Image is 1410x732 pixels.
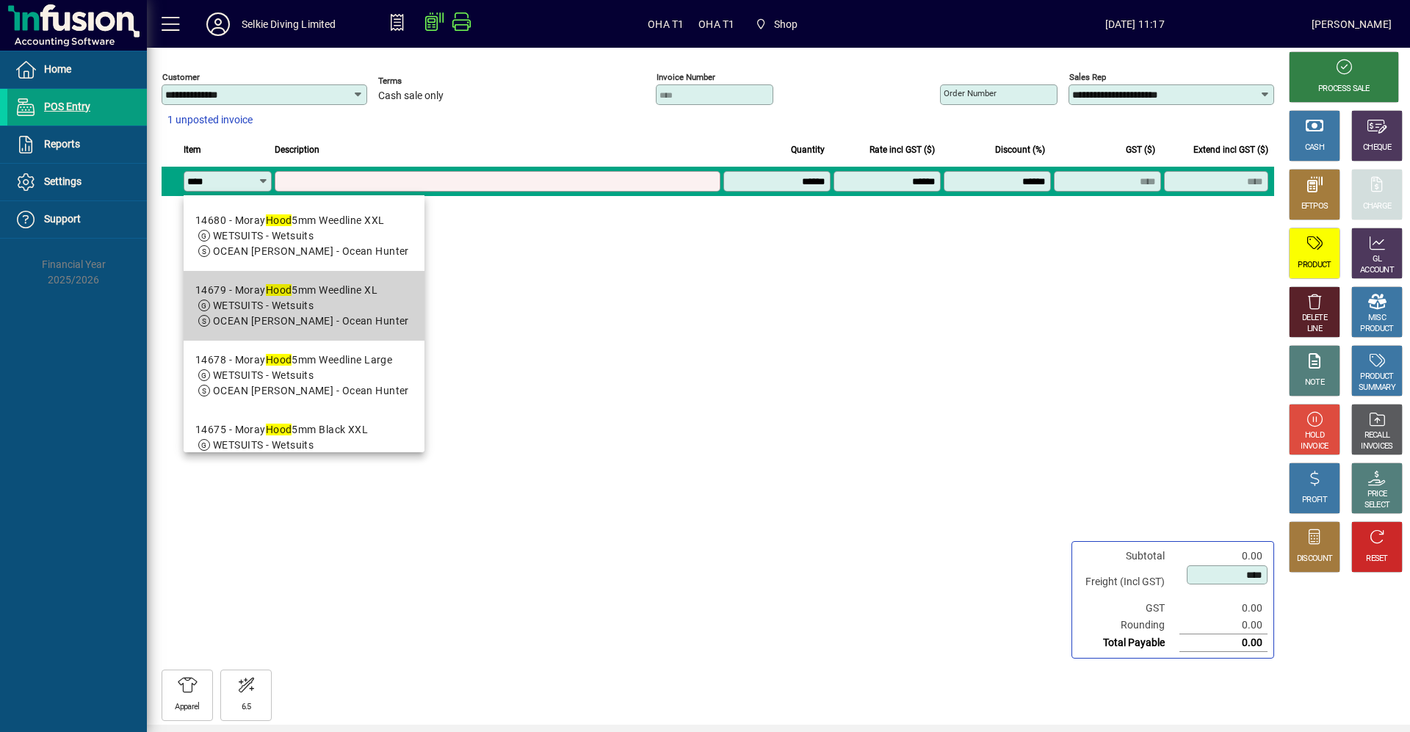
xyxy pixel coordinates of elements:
[44,213,81,225] span: Support
[1078,617,1179,634] td: Rounding
[184,271,424,341] mat-option: 14679 - Moray Hood 5mm Weedline XL
[774,12,798,36] span: Shop
[195,352,409,368] div: 14678 - Moray 5mm Weedline Large
[1360,324,1393,335] div: PRODUCT
[44,138,80,150] span: Reports
[184,410,424,480] mat-option: 14675 - Moray Hood 5mm Black XXL
[213,385,409,396] span: OCEAN [PERSON_NAME] - Ocean Hunter
[44,63,71,75] span: Home
[184,201,424,271] mat-option: 14680 - Moray Hood 5mm Weedline XXL
[44,175,82,187] span: Settings
[944,88,997,98] mat-label: Order number
[213,300,314,311] span: WETSUITS - Wetsuits
[195,11,242,37] button: Profile
[648,12,684,36] span: OHA T1
[1302,495,1327,506] div: PROFIT
[1364,430,1390,441] div: RECALL
[7,51,147,88] a: Home
[1179,600,1268,617] td: 0.00
[1359,383,1395,394] div: SUMMARY
[1069,72,1106,82] mat-label: Sales rep
[1307,324,1322,335] div: LINE
[213,439,314,451] span: WETSUITS - Wetsuits
[1297,554,1332,565] div: DISCOUNT
[1078,548,1179,565] td: Subtotal
[995,142,1045,158] span: Discount (%)
[1302,313,1327,324] div: DELETE
[1360,265,1394,276] div: ACCOUNT
[657,72,715,82] mat-label: Invoice number
[1301,441,1328,452] div: INVOICE
[195,422,409,438] div: 14675 - Moray 5mm Black XXL
[1298,260,1331,271] div: PRODUCT
[7,126,147,163] a: Reports
[7,164,147,200] a: Settings
[266,354,292,366] em: Hood
[242,12,336,36] div: Selkie Diving Limited
[184,341,424,410] mat-option: 14678 - Moray Hood 5mm Weedline Large
[162,72,200,82] mat-label: Customer
[195,213,409,228] div: 14680 - Moray 5mm Weedline XXL
[1193,142,1268,158] span: Extend incl GST ($)
[266,214,292,226] em: Hood
[1126,142,1155,158] span: GST ($)
[958,12,1312,36] span: [DATE] 11:17
[1078,565,1179,600] td: Freight (Incl GST)
[378,76,466,86] span: Terms
[213,315,409,327] span: OCEAN [PERSON_NAME] - Ocean Hunter
[275,142,319,158] span: Description
[1078,600,1179,617] td: GST
[1179,548,1268,565] td: 0.00
[378,90,444,102] span: Cash sale only
[749,11,803,37] span: Shop
[162,107,258,134] button: 1 unposted invoice
[791,142,825,158] span: Quantity
[1367,489,1387,500] div: PRICE
[1363,201,1392,212] div: CHARGE
[1078,634,1179,652] td: Total Payable
[213,369,314,381] span: WETSUITS - Wetsuits
[44,101,90,112] span: POS Entry
[184,142,201,158] span: Item
[213,230,314,242] span: WETSUITS - Wetsuits
[869,142,935,158] span: Rate incl GST ($)
[1179,617,1268,634] td: 0.00
[698,12,734,36] span: OHA T1
[1360,372,1393,383] div: PRODUCT
[242,702,251,713] div: 6.5
[175,702,199,713] div: Apparel
[1179,634,1268,652] td: 0.00
[1305,430,1324,441] div: HOLD
[195,283,409,298] div: 14679 - Moray 5mm Weedline XL
[7,201,147,238] a: Support
[1301,201,1328,212] div: EFTPOS
[1366,554,1388,565] div: RESET
[266,424,292,435] em: Hood
[1312,12,1392,36] div: [PERSON_NAME]
[1363,142,1391,153] div: CHEQUE
[266,284,292,296] em: Hood
[1305,142,1324,153] div: CASH
[1305,377,1324,388] div: NOTE
[213,245,409,257] span: OCEAN [PERSON_NAME] - Ocean Hunter
[1361,441,1392,452] div: INVOICES
[1318,84,1370,95] div: PROCESS SALE
[167,112,253,128] span: 1 unposted invoice
[1364,500,1390,511] div: SELECT
[1368,313,1386,324] div: MISC
[1373,254,1382,265] div: GL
